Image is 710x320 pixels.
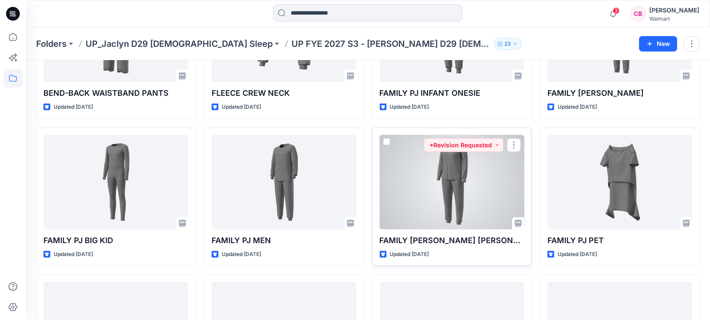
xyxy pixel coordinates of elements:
p: FAMILY PJ PET [547,235,692,247]
p: Updated [DATE] [222,103,261,112]
a: FAMILY PJ BIG KID [43,135,188,229]
div: CB [630,6,646,21]
p: BEND-BACK WAISTBAND PANTS [43,87,188,99]
div: Walmart [649,15,699,22]
p: FAMILY PJ MEN [212,235,357,247]
p: Updated [DATE] [54,250,93,259]
div: [PERSON_NAME] [649,5,699,15]
p: Updated [DATE] [558,103,597,112]
a: FAMILY PJ MISSY [380,135,525,229]
p: UP FYE 2027 S3 - [PERSON_NAME] D29 [DEMOGRAPHIC_DATA] Sleepwear [292,38,490,50]
a: UP_Jaclyn D29 [DEMOGRAPHIC_DATA] Sleep [86,38,273,50]
p: FAMILY PJ BIG KID [43,235,188,247]
p: FAMILY [PERSON_NAME] [547,87,692,99]
p: FAMILY [PERSON_NAME] [PERSON_NAME] [380,235,525,247]
p: Updated [DATE] [390,250,429,259]
span: 3 [613,7,620,14]
p: Updated [DATE] [222,250,261,259]
p: FAMILY PJ INFANT ONESIE [380,87,525,99]
p: FLEECE CREW NECK [212,87,357,99]
a: FAMILY PJ PET [547,135,692,229]
button: 23 [494,38,522,50]
p: Updated [DATE] [390,103,429,112]
p: 23 [504,39,511,49]
button: New [639,36,677,52]
p: Updated [DATE] [54,103,93,112]
p: Updated [DATE] [558,250,597,259]
a: Folders [36,38,67,50]
a: FAMILY PJ MEN [212,135,357,229]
